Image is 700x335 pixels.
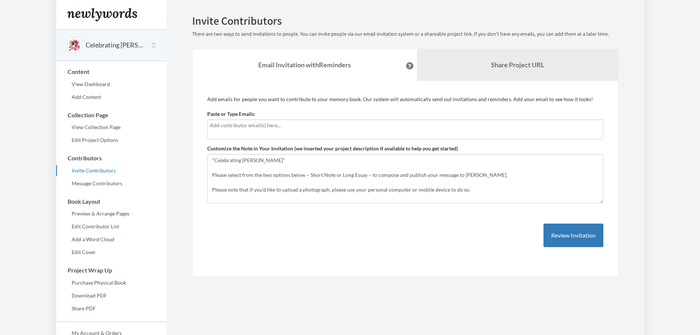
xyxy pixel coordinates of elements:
strong: Email Invitation with Reminders [258,61,351,69]
a: Share PDF [56,303,166,314]
img: Newlywords logo [67,8,137,21]
h3: Collection Page [57,112,166,118]
a: View Dashboard [56,79,166,90]
h3: Contributors [57,155,166,161]
p: There are two ways to send invitations to people. You can invite people via our email invitation ... [192,31,618,38]
input: Add contributor email(s) here... [210,121,601,129]
a: View Collection Page [56,122,166,133]
a: Add a Word Cloud [56,234,166,245]
a: Purchase Physical Book [56,277,166,288]
button: Review Invitation [543,224,603,247]
a: Edit Project Options [56,135,166,146]
p: Add emails for people you want to contribute to your memory book. Our system will automatically s... [207,96,603,103]
label: Customize the Note in Your Invitation (we inserted your project description if available to help ... [207,145,458,152]
h3: Content [57,68,166,75]
b: Share Project URL [491,61,544,69]
a: Message Contributors [56,178,166,189]
h2: Invite Contributors [192,15,618,27]
h3: Book Layout [57,198,166,205]
a: Invite Contributors [56,165,166,176]
a: Add Content [56,92,166,103]
button: Celebrating [PERSON_NAME] [86,40,145,50]
h3: Project Wrap Up [57,267,166,274]
a: Preview & Arrange Pages [56,208,166,219]
textarea: "Celebrating [PERSON_NAME]" Please select from the two options below – Short Note or Long Essay –... [207,154,603,203]
a: Download PDF [56,290,166,301]
a: Edit Contributor List [56,221,166,232]
a: Edit Cover [56,247,166,258]
label: Paste or Type Emails: [207,110,255,118]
